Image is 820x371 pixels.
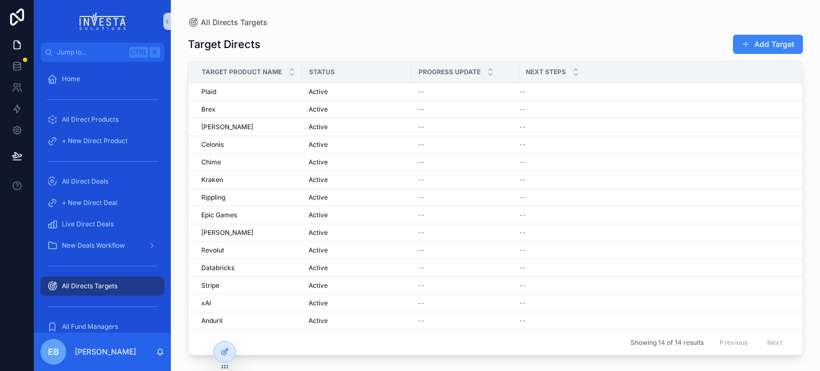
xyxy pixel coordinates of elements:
[80,13,126,30] img: App logo
[188,37,261,52] h1: Target Directs
[418,246,512,255] a: --
[201,211,237,219] span: Epic Games
[202,68,282,76] span: Target Product Name
[41,110,164,129] a: All Direct Products
[309,246,405,255] a: Active
[519,123,789,131] a: --
[41,43,164,62] button: Jump to...CtrlK
[519,228,789,237] a: --
[309,88,405,96] a: Active
[519,158,789,167] a: --
[201,317,223,325] span: Anduril
[201,140,296,149] a: Celonis
[201,193,225,202] span: Rippling
[418,176,512,184] a: --
[733,35,803,54] button: Add Target
[519,176,526,184] span: --
[519,281,526,290] span: --
[309,105,328,114] span: Active
[418,176,424,184] span: --
[309,140,405,149] a: Active
[519,211,789,219] a: --
[526,68,566,76] span: Next Steps
[34,62,171,333] div: scrollable content
[41,69,164,89] a: Home
[309,68,335,76] span: Status
[129,47,148,58] span: Ctrl
[418,140,424,149] span: --
[201,176,296,184] a: Kraken
[309,211,405,219] a: Active
[418,264,424,272] span: --
[519,105,526,114] span: --
[201,158,221,167] span: Chime
[151,48,159,57] span: K
[309,176,328,184] span: Active
[309,299,328,307] span: Active
[309,264,405,272] a: Active
[201,211,296,219] a: Epic Games
[309,158,405,167] a: Active
[418,193,424,202] span: --
[519,246,789,255] a: --
[418,281,512,290] a: --
[519,246,526,255] span: --
[309,193,328,202] span: Active
[519,158,526,167] span: --
[309,140,328,149] span: Active
[309,176,405,184] a: Active
[309,264,328,272] span: Active
[418,88,424,96] span: --
[201,105,216,114] span: Brex
[201,140,224,149] span: Celonis
[418,317,512,325] a: --
[419,68,480,76] span: Progress Update
[418,88,512,96] a: --
[41,131,164,151] a: + New Direct Product
[57,48,125,57] span: Jump to...
[418,211,424,219] span: --
[309,281,405,290] a: Active
[309,211,328,219] span: Active
[630,338,704,347] span: Showing 14 of 14 results
[41,172,164,191] a: All Direct Deals
[201,228,253,237] span: [PERSON_NAME]
[309,317,328,325] span: Active
[519,264,526,272] span: --
[418,228,424,237] span: --
[418,299,512,307] a: --
[519,264,789,272] a: --
[201,228,296,237] a: [PERSON_NAME]
[418,105,424,114] span: --
[418,158,512,167] a: --
[309,281,328,290] span: Active
[418,228,512,237] a: --
[519,123,526,131] span: --
[418,105,512,114] a: --
[62,241,125,250] span: New Deals Workflow
[519,140,526,149] span: --
[41,236,164,255] a: New Deals Workflow
[519,317,789,325] a: --
[309,105,405,114] a: Active
[201,158,296,167] a: Chime
[418,123,424,131] span: --
[62,115,119,124] span: All Direct Products
[201,123,253,131] span: [PERSON_NAME]
[309,123,328,131] span: Active
[201,264,234,272] span: Databricks
[519,105,789,114] a: --
[418,158,424,167] span: --
[62,199,117,207] span: + New Direct Deal
[309,228,405,237] a: Active
[309,88,328,96] span: Active
[62,322,118,331] span: All Fund Managers
[41,215,164,234] a: Live Direct Deals
[309,228,328,237] span: Active
[62,282,117,290] span: All Directs Targets
[309,193,405,202] a: Active
[418,211,512,219] a: --
[519,88,526,96] span: --
[519,176,789,184] a: --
